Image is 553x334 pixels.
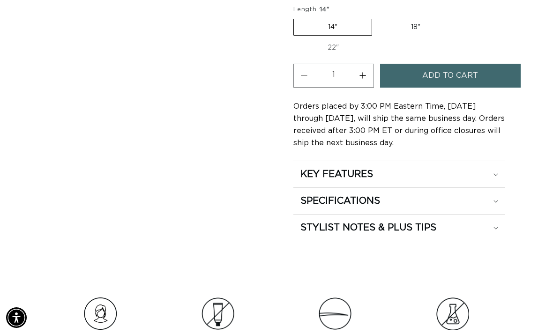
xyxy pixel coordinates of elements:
span: Add to cart [422,64,478,88]
summary: STYLIST NOTES & PLUS TIPS [293,215,505,241]
img: Hair_Icon_a70f8c6f-f1c4-41e1-8dbd-f323a2e654e6.png [84,297,117,330]
label: 22" [293,40,373,56]
label: 18" [377,19,455,35]
label: 14" [293,19,372,36]
iframe: Chat Widget [506,289,553,334]
h2: SPECIFICATIONS [300,195,380,207]
h2: KEY FEATURES [300,168,373,180]
img: Clip_path_group_3e966cc6-585a-453a-be60-cd6cdacd677c.png [202,297,234,330]
summary: KEY FEATURES [293,161,505,187]
img: Clip_path_group_11631e23-4577-42dd-b462-36179a27abaf.png [319,297,351,330]
h2: STYLIST NOTES & PLUS TIPS [300,222,436,234]
img: Group.png [436,297,469,330]
legend: Length : [293,5,330,15]
button: Add to cart [380,64,521,88]
div: Accessibility Menu [6,307,27,328]
span: 14" [320,7,329,13]
span: Orders placed by 3:00 PM Eastern Time, [DATE] through [DATE], will ship the same business day. Or... [293,103,505,147]
summary: SPECIFICATIONS [293,188,505,214]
